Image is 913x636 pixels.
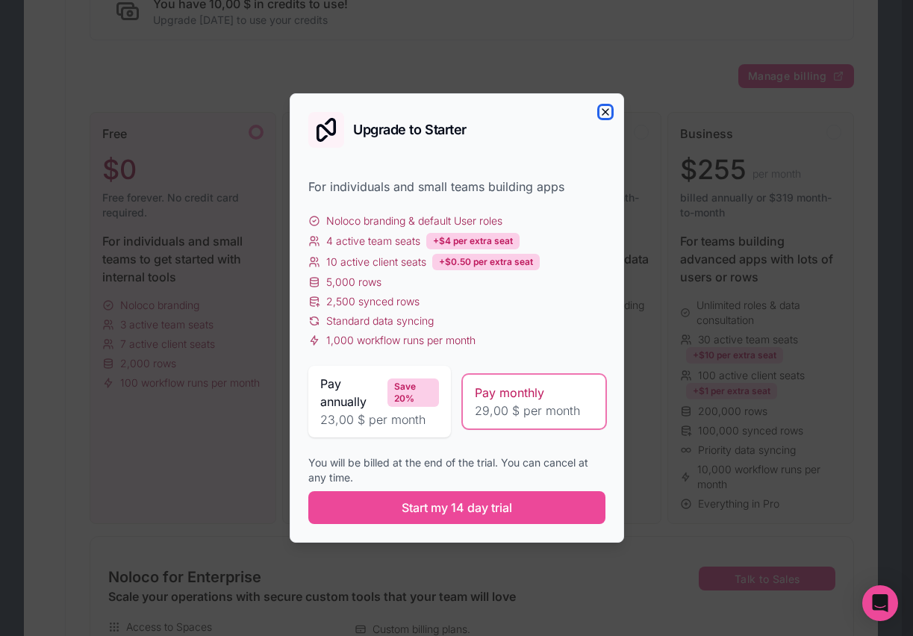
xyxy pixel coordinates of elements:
[426,233,520,249] div: +$4 per extra seat
[326,213,502,228] span: Noloco branding & default User roles
[326,234,420,249] span: 4 active team seats
[326,314,434,328] span: Standard data syncing
[326,275,381,290] span: 5,000 rows
[326,294,420,309] span: 2,500 synced rows
[402,499,512,517] span: Start my 14 day trial
[387,378,439,407] div: Save 20%
[308,455,605,485] div: You will be billed at the end of the trial. You can cancel at any time.
[475,384,544,402] span: Pay monthly
[308,491,605,524] button: Start my 14 day trial
[475,402,593,420] span: 29,00 $ per month
[326,255,426,269] span: 10 active client seats
[353,123,467,137] h2: Upgrade to Starter
[320,375,381,411] span: Pay annually
[320,411,439,428] span: 23,00 $ per month
[308,178,605,196] div: For individuals and small teams building apps
[432,254,540,270] div: +$0.50 per extra seat
[326,333,476,348] span: 1,000 workflow runs per month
